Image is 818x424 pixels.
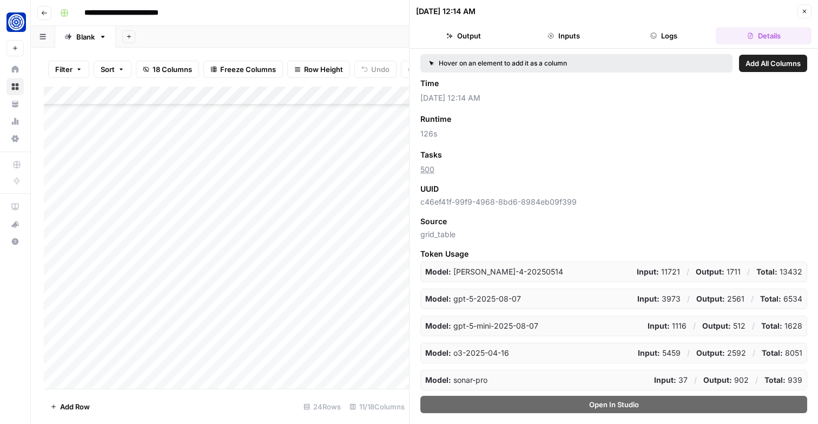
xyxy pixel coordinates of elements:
[420,229,807,240] span: grid_table
[6,130,24,147] a: Settings
[696,294,725,303] strong: Output:
[762,348,783,357] strong: Total:
[687,348,690,358] p: /
[756,267,777,276] strong: Total:
[696,348,725,357] strong: Output:
[716,27,812,44] button: Details
[637,294,659,303] strong: Input:
[420,249,807,259] span: Token Usage
[654,375,676,384] strong: Input:
[136,61,199,78] button: 18 Columns
[420,184,439,194] span: UUID
[420,114,451,125] span: Runtime
[751,293,754,304] p: /
[6,198,24,216] a: AirOps Academy
[761,321,782,330] strong: Total:
[420,396,807,413] button: Open In Studio
[6,12,26,32] img: Fundwell Logo
[420,165,434,174] a: 500
[6,233,24,250] button: Help + Support
[687,293,690,304] p: /
[304,64,343,75] span: Row Height
[702,321,731,330] strong: Output:
[760,294,781,303] strong: Total:
[101,64,115,75] span: Sort
[637,293,681,304] p: 3973
[696,348,746,358] p: 2592
[287,61,350,78] button: Row Height
[94,61,131,78] button: Sort
[6,95,24,113] a: Your Data
[55,64,72,75] span: Filter
[7,216,23,232] div: What's new?
[703,375,732,384] strong: Output:
[76,31,95,42] div: Blank
[420,93,807,103] span: [DATE] 12:14 AM
[753,348,755,358] p: /
[55,26,116,48] a: Blank
[648,321,670,330] strong: Input:
[638,348,681,358] p: 5459
[203,61,283,78] button: Freeze Columns
[696,293,744,304] p: 2561
[425,321,451,330] strong: Model:
[746,58,801,69] span: Add All Columns
[6,78,24,95] a: Browse
[420,216,447,227] span: Source
[761,321,802,331] p: 1628
[637,266,680,277] p: 11721
[752,321,755,331] p: /
[764,375,802,386] p: 939
[44,398,96,415] button: Add Row
[693,321,696,331] p: /
[425,267,451,276] strong: Model:
[638,348,660,357] strong: Input:
[153,64,192,75] span: 18 Columns
[416,27,512,44] button: Output
[702,321,746,331] p: 512
[60,401,90,412] span: Add Row
[589,399,639,410] span: Open In Studio
[6,113,24,130] a: Usage
[425,375,487,386] p: sonar-pro
[425,294,451,303] strong: Model:
[703,375,749,386] p: 902
[654,375,688,386] p: 37
[420,197,807,207] span: c46ef41f-99f9-4968-8bd6-8984eb09f399
[755,375,758,386] p: /
[764,375,786,384] strong: Total:
[687,266,689,277] p: /
[756,266,802,277] p: 13432
[425,321,538,331] p: gpt-5-mini-2025-08-07
[371,64,390,75] span: Undo
[429,58,645,68] div: Hover on an element to add it as a column
[425,293,521,304] p: gpt-5-2025-08-07
[516,27,612,44] button: Inputs
[739,55,807,72] button: Add All Columns
[425,348,451,357] strong: Model:
[48,61,89,78] button: Filter
[694,375,697,386] p: /
[420,149,442,160] span: Tasks
[425,348,509,358] p: o3-2025-04-16
[696,266,741,277] p: 1711
[6,9,24,36] button: Workspace: Fundwell
[6,216,24,233] button: What's new?
[616,27,712,44] button: Logs
[747,266,750,277] p: /
[760,293,802,304] p: 6534
[220,64,276,75] span: Freeze Columns
[6,61,24,78] a: Home
[420,128,807,139] span: 126s
[762,348,802,358] p: 8051
[345,398,409,415] div: 11/18 Columns
[425,266,563,277] p: claude-sonnet-4-20250514
[696,267,724,276] strong: Output:
[648,321,687,331] p: 1116
[416,6,476,17] div: [DATE] 12:14 AM
[354,61,397,78] button: Undo
[425,375,451,384] strong: Model:
[637,267,659,276] strong: Input:
[299,398,345,415] div: 24 Rows
[420,78,439,89] span: Time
